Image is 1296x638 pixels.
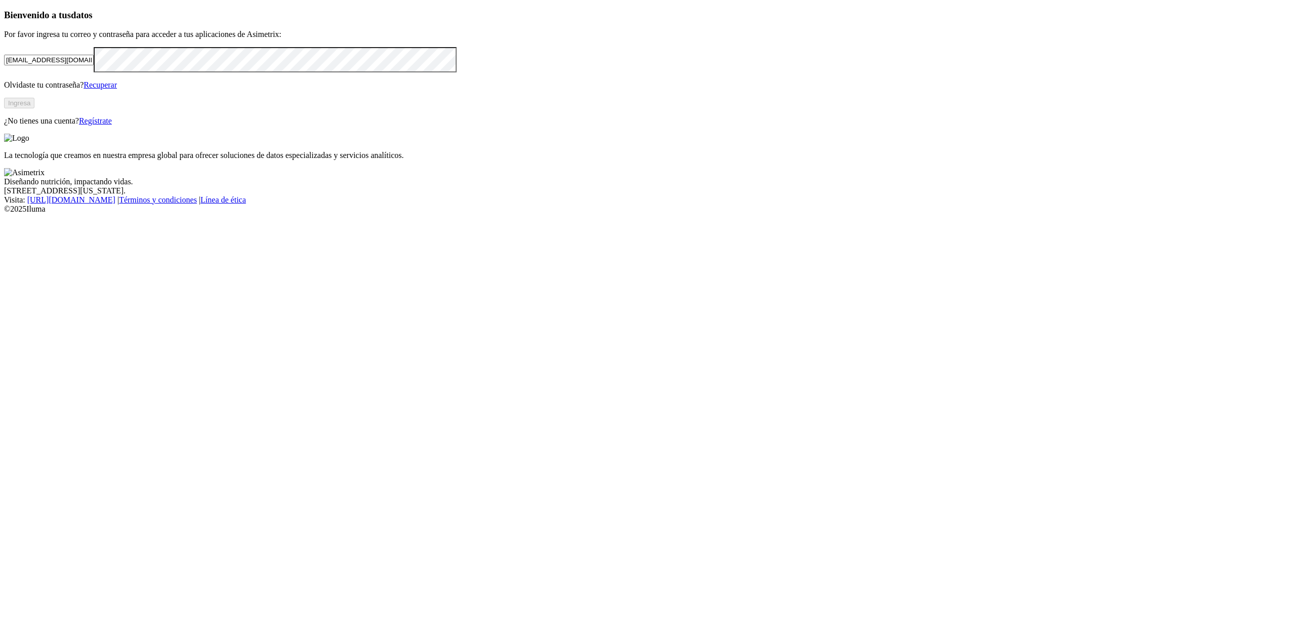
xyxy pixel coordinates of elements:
div: © 2025 Iluma [4,205,1292,214]
div: Visita : | | [4,195,1292,205]
h3: Bienvenido a tus [4,10,1292,21]
a: Regístrate [79,116,112,125]
span: datos [71,10,93,20]
a: Línea de ética [200,195,246,204]
div: Diseñando nutrición, impactando vidas. [4,177,1292,186]
button: Ingresa [4,98,34,108]
input: Tu correo [4,55,94,65]
img: Logo [4,134,29,143]
a: Recuperar [84,81,117,89]
p: ¿No tienes una cuenta? [4,116,1292,126]
p: Por favor ingresa tu correo y contraseña para acceder a tus aplicaciones de Asimetrix: [4,30,1292,39]
img: Asimetrix [4,168,45,177]
a: Términos y condiciones [119,195,197,204]
p: Olvidaste tu contraseña? [4,81,1292,90]
p: La tecnología que creamos en nuestra empresa global para ofrecer soluciones de datos especializad... [4,151,1292,160]
a: [URL][DOMAIN_NAME] [27,195,115,204]
div: [STREET_ADDRESS][US_STATE]. [4,186,1292,195]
